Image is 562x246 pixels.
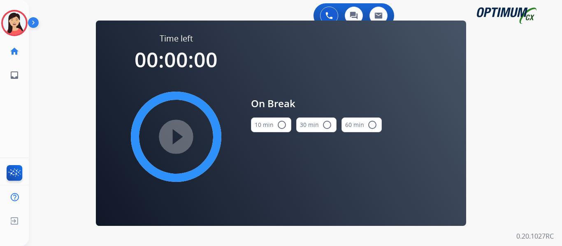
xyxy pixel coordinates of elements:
[516,231,554,241] p: 0.20.1027RC
[251,117,291,132] button: 10 min
[251,96,382,111] span: On Break
[160,33,193,44] span: Time left
[135,46,218,74] span: 00:00:00
[341,117,382,132] button: 60 min
[296,117,337,132] button: 30 min
[9,46,19,56] mat-icon: home
[367,120,377,130] mat-icon: radio_button_unchecked
[322,120,332,130] mat-icon: radio_button_unchecked
[9,70,19,80] mat-icon: inbox
[277,120,287,130] mat-icon: radio_button_unchecked
[3,11,26,34] img: avatar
